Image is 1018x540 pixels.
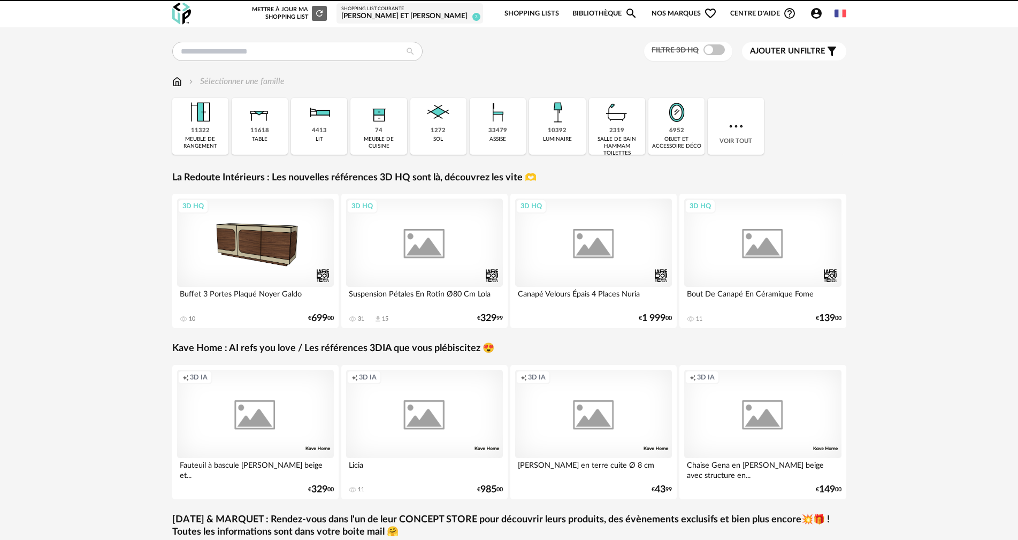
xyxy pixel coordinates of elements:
[374,315,382,323] span: Download icon
[359,373,377,382] span: 3D IA
[730,7,796,20] span: Centre d'aideHelp Circle Outline icon
[704,7,717,20] span: Heart Outline icon
[810,7,823,20] span: Account Circle icon
[510,194,677,328] a: 3D HQ Canapé Velours Épais 4 Places Nuria €1 99900
[510,365,677,499] a: Creation icon 3D IA [PERSON_NAME] en terre cuite Ø 8 cm €4399
[341,12,478,21] div: [PERSON_NAME] et [PERSON_NAME]
[515,287,672,308] div: Canapé Velours Épais 4 Places Nuria
[172,194,339,328] a: 3D HQ Buffet 3 Portes Plaqué Noyer Galdo 10 €69900
[433,136,443,143] div: sol
[816,315,841,322] div: € 00
[308,315,334,322] div: € 00
[679,365,846,499] a: Creation icon 3D IA Chaise Gena en [PERSON_NAME] beige avec structure en... €14900
[750,47,800,55] span: Ajouter un
[341,6,478,21] a: Shopping List courante [PERSON_NAME] et [PERSON_NAME] 3
[250,6,327,21] div: Mettre à jour ma Shopping List
[726,117,746,136] img: more.7b13dc1.svg
[642,315,665,322] span: 1 999
[819,315,835,322] span: 139
[477,315,503,322] div: € 99
[316,136,323,143] div: lit
[351,373,358,382] span: Creation icon
[346,458,503,480] div: Licia
[819,486,835,493] span: 149
[382,315,388,323] div: 15
[424,98,453,127] img: Sol.png
[543,98,572,127] img: Luminaire.png
[252,136,267,143] div: table
[341,194,508,328] a: 3D HQ Suspension Pétales En Rotin Ø80 Cm Lola 31 Download icon 15 €32999
[431,127,446,135] div: 1272
[315,10,324,16] span: Refresh icon
[816,486,841,493] div: € 00
[480,315,496,322] span: 329
[602,98,631,127] img: Salle%20de%20bain.png
[652,136,701,150] div: objet et accessoire déco
[592,136,642,157] div: salle de bain hammam toilettes
[190,373,208,382] span: 3D IA
[639,315,672,322] div: € 00
[172,75,182,88] img: svg+xml;base64,PHN2ZyB3aWR0aD0iMTYiIGhlaWdodD0iMTciIHZpZXdCb3g9IjAgMCAxNiAxNyIgZmlsbD0ibm9uZSIgeG...
[690,373,696,382] span: Creation icon
[311,315,327,322] span: 699
[528,373,546,382] span: 3D IA
[684,287,841,308] div: Bout De Canapé En Céramique Fome
[477,486,503,493] div: € 00
[679,194,846,328] a: 3D HQ Bout De Canapé En Céramique Fome 11 €13900
[783,7,796,20] span: Help Circle Outline icon
[548,127,567,135] div: 10392
[245,98,274,127] img: Table.png
[305,98,334,127] img: Literie.png
[341,365,508,499] a: Creation icon 3D IA Licia 11 €98500
[191,127,210,135] div: 11322
[347,199,378,213] div: 3D HQ
[652,1,717,26] span: Nos marques
[609,127,624,135] div: 2319
[341,6,478,12] div: Shopping List courante
[652,47,699,54] span: Filtre 3D HQ
[543,136,572,143] div: luminaire
[172,3,191,25] img: OXP
[177,458,334,480] div: Fauteuil à bascule [PERSON_NAME] beige et...
[311,486,327,493] span: 329
[684,458,841,480] div: Chaise Gena en [PERSON_NAME] beige avec structure en...
[175,136,225,150] div: meuble de rangement
[346,287,503,308] div: Suspension Pétales En Rotin Ø80 Cm Lola
[178,199,209,213] div: 3D HQ
[810,7,828,20] span: Account Circle icon
[742,42,846,60] button: Ajouter unfiltre Filter icon
[358,486,364,493] div: 11
[489,136,506,143] div: assise
[472,13,480,21] span: 3
[172,343,494,355] a: Kave Home : AI refs you love / Les références 3DIA que vous plébiscitez 😍
[516,199,547,213] div: 3D HQ
[835,7,846,19] img: fr
[358,315,364,323] div: 31
[515,458,672,480] div: [PERSON_NAME] en terre cuite Ø 8 cm
[187,75,285,88] div: Sélectionner une famille
[662,98,691,127] img: Miroir.png
[488,127,507,135] div: 33479
[364,98,393,127] img: Rangement.png
[685,199,716,213] div: 3D HQ
[187,75,195,88] img: svg+xml;base64,PHN2ZyB3aWR0aD0iMTYiIGhlaWdodD0iMTYiIHZpZXdCb3g9IjAgMCAxNiAxNiIgZmlsbD0ibm9uZSIgeG...
[669,127,684,135] div: 6952
[189,315,195,323] div: 10
[480,486,496,493] span: 985
[354,136,403,150] div: meuble de cuisine
[172,172,537,184] a: La Redoute Intérieurs : Les nouvelles références 3D HQ sont là, découvrez les vite 🫶
[708,98,764,155] div: Voir tout
[750,46,825,57] span: filtre
[375,127,382,135] div: 74
[186,98,215,127] img: Meuble%20de%20rangement.png
[655,486,665,493] span: 43
[172,365,339,499] a: Creation icon 3D IA Fauteuil à bascule [PERSON_NAME] beige et... €32900
[312,127,327,135] div: 4413
[484,98,512,127] img: Assise.png
[172,514,846,539] a: [DATE] & MARQUET : Rendez-vous dans l'un de leur CONCEPT STORE pour découvrir leurs produits, des...
[504,1,559,26] a: Shopping Lists
[182,373,189,382] span: Creation icon
[250,127,269,135] div: 11618
[825,45,838,58] span: Filter icon
[308,486,334,493] div: € 00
